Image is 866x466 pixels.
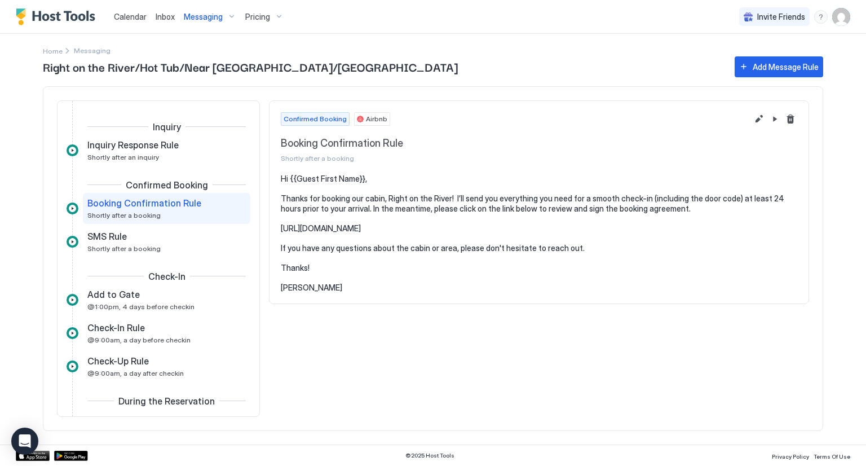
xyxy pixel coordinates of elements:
[87,153,159,161] span: Shortly after an inquiry
[16,8,100,25] a: Host Tools Logo
[153,121,181,133] span: Inquiry
[281,154,748,162] span: Shortly after a booking
[735,56,823,77] button: Add Message Rule
[11,428,38,455] div: Open Intercom Messenger
[87,355,149,367] span: Check-Up Rule
[87,336,191,344] span: @9:00am, a day before checkin
[87,211,161,219] span: Shortly after a booking
[814,10,828,24] div: menu
[43,47,63,55] span: Home
[405,452,454,459] span: © 2025 Host Tools
[43,58,723,75] span: Right on the River/Hot Tub/Near [GEOGRAPHIC_DATA]/[GEOGRAPHIC_DATA]
[768,112,781,126] button: Pause Message Rule
[87,139,179,151] span: Inquiry Response Rule
[87,289,140,300] span: Add to Gate
[54,451,88,461] a: Google Play Store
[757,12,805,22] span: Invite Friends
[126,179,208,191] span: Confirmed Booking
[87,231,127,242] span: SMS Rule
[156,11,175,23] a: Inbox
[43,45,63,56] a: Home
[87,369,184,377] span: @9:00am, a day after checkin
[753,61,819,73] div: Add Message Rule
[281,174,797,292] pre: Hi {{Guest First Name}}, Thanks for booking our cabin, Right on the River! I’ll send you everythi...
[245,12,270,22] span: Pricing
[814,453,850,460] span: Terms Of Use
[814,450,850,461] a: Terms Of Use
[784,112,797,126] button: Delete message rule
[752,112,766,126] button: Edit message rule
[832,8,850,26] div: User profile
[87,302,195,311] span: @1:00pm, 4 days before checkin
[156,12,175,21] span: Inbox
[87,322,145,333] span: Check-In Rule
[148,271,185,282] span: Check-In
[114,11,147,23] a: Calendar
[118,395,215,407] span: During the Reservation
[87,244,161,253] span: Shortly after a booking
[772,450,809,461] a: Privacy Policy
[772,453,809,460] span: Privacy Policy
[43,45,63,56] div: Breadcrumb
[74,46,111,55] span: Breadcrumb
[366,114,387,124] span: Airbnb
[87,197,201,209] span: Booking Confirmation Rule
[284,114,347,124] span: Confirmed Booking
[281,137,748,150] span: Booking Confirmation Rule
[114,12,147,21] span: Calendar
[16,451,50,461] a: App Store
[184,12,223,22] span: Messaging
